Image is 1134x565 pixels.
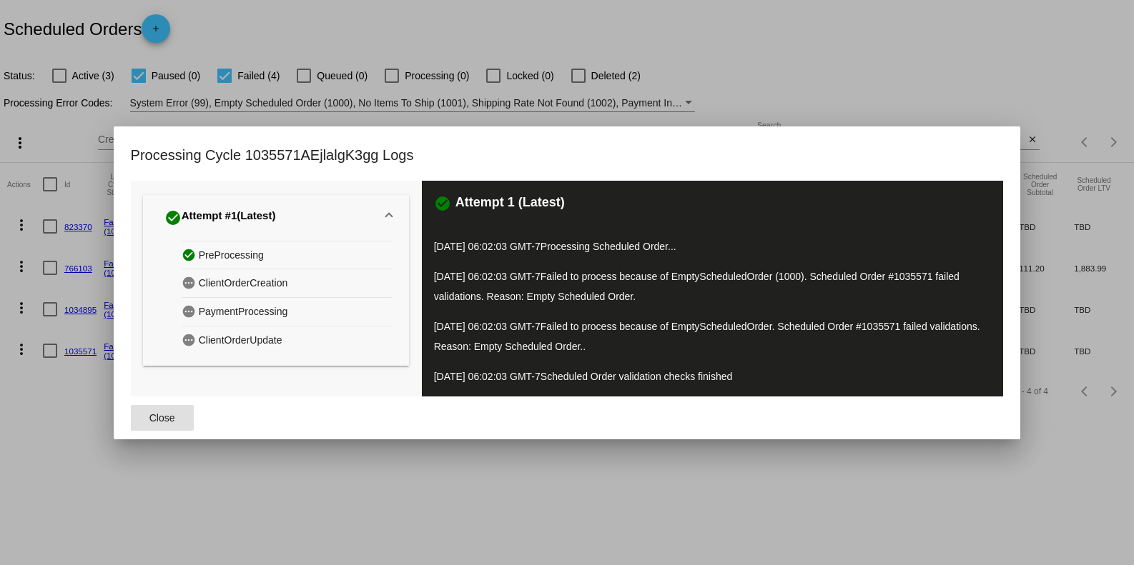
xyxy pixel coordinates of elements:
span: Failed to process because of EmptyScheduledOrder. Scheduled Order #1035571 failed validations. Re... [434,321,980,352]
mat-expansion-panel-header: Attempt #1(Latest) [143,195,410,241]
button: Close dialog [131,405,194,431]
span: PaymentProcessing [199,301,288,323]
p: [DATE] 06:02:03 GMT-7 [434,266,992,306]
span: Failed to process because of EmptyScheduledOrder (1000). Scheduled Order #1035571 failed validati... [434,271,960,302]
span: Processing Scheduled Order... [541,241,676,252]
div: Attempt #1(Latest) [143,241,410,366]
h1: Processing Cycle 1035571AEjlalgK3gg Logs [131,144,414,166]
mat-icon: pending [182,272,199,293]
span: ClientOrderCreation [199,272,288,294]
mat-icon: check_circle [434,195,451,212]
p: [DATE] 06:02:03 GMT-7 [434,366,992,386]
mat-icon: pending [182,301,199,321]
p: [DATE] 06:02:03 GMT-7 [434,316,992,356]
p: [DATE] 06:02:03 GMT-7 [434,236,992,256]
div: Attempt #1 [164,206,276,229]
mat-icon: check_circle [182,244,199,265]
h3: Attempt 1 (Latest) [455,195,565,212]
span: (Latest) [237,209,275,226]
mat-icon: check_circle [164,209,182,226]
span: Scheduled Order validation checks finished [541,371,733,382]
span: Close [149,412,175,424]
span: ClientOrderUpdate [199,329,282,351]
mat-icon: pending [182,329,199,350]
span: PreProcessing [199,244,264,266]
